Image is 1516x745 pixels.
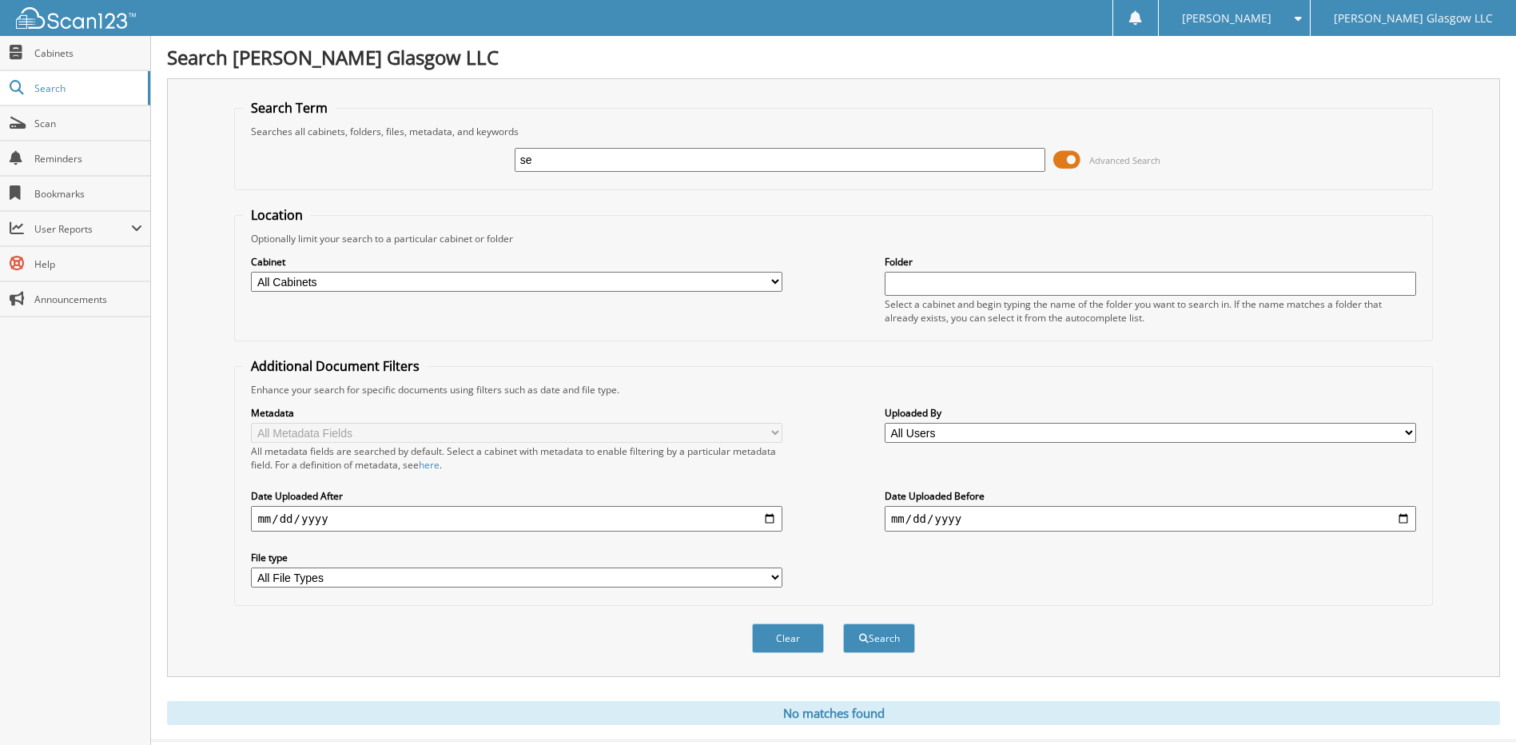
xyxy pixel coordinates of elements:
[885,489,1416,503] label: Date Uploaded Before
[251,444,782,472] div: All metadata fields are searched by default. Select a cabinet with metadata to enable filtering b...
[1334,14,1493,23] span: [PERSON_NAME] Glasgow LLC
[1436,668,1516,745] iframe: Chat Widget
[34,293,142,306] span: Announcements
[251,406,782,420] label: Metadata
[243,206,311,224] legend: Location
[251,489,782,503] label: Date Uploaded After
[1089,154,1160,166] span: Advanced Search
[251,506,782,532] input: start
[243,357,428,375] legend: Additional Document Filters
[167,701,1500,725] div: No matches found
[885,506,1416,532] input: end
[1182,14,1271,23] span: [PERSON_NAME]
[885,406,1416,420] label: Uploaded By
[167,44,1500,70] h1: Search [PERSON_NAME] Glasgow LLC
[752,623,824,653] button: Clear
[34,117,142,130] span: Scan
[34,222,131,236] span: User Reports
[34,257,142,271] span: Help
[251,551,782,564] label: File type
[885,297,1416,325] div: Select a cabinet and begin typing the name of the folder you want to search in. If the name match...
[34,46,142,60] span: Cabinets
[843,623,915,653] button: Search
[243,383,1423,396] div: Enhance your search for specific documents using filters such as date and file type.
[34,82,140,95] span: Search
[243,232,1423,245] div: Optionally limit your search to a particular cabinet or folder
[243,99,336,117] legend: Search Term
[419,458,440,472] a: here
[885,255,1416,269] label: Folder
[251,255,782,269] label: Cabinet
[34,187,142,201] span: Bookmarks
[34,152,142,165] span: Reminders
[16,7,136,29] img: scan123-logo-white.svg
[243,125,1423,138] div: Searches all cabinets, folders, files, metadata, and keywords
